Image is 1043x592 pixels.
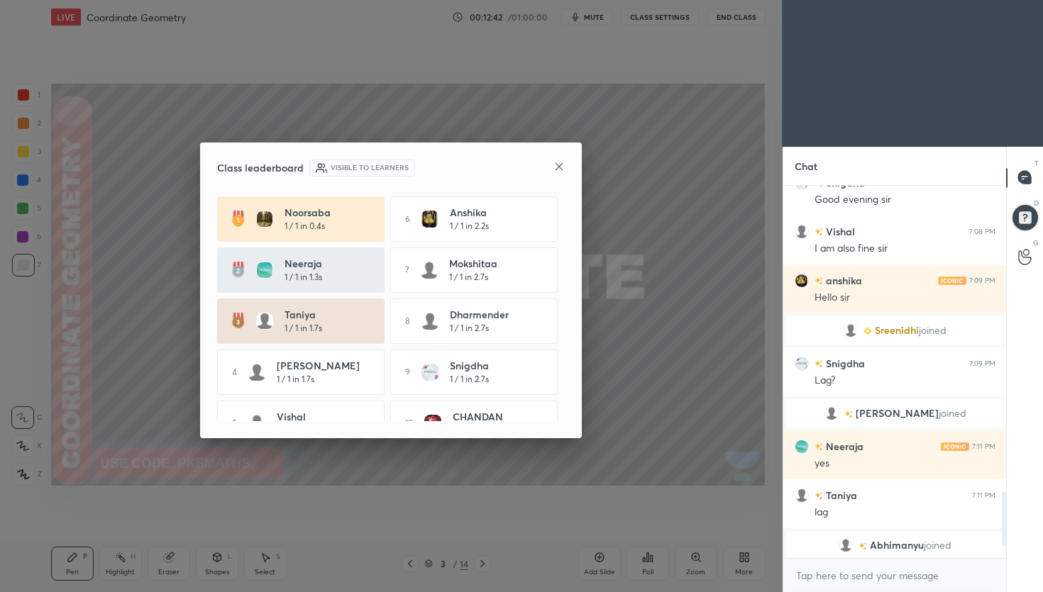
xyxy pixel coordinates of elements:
[823,224,855,239] h6: Vishal
[795,224,809,238] img: default.png
[421,313,438,330] img: default.png
[815,277,823,285] img: no-rating-badge.077c3623.svg
[783,147,829,185] p: Chat
[938,276,966,284] img: iconic-light.a09c19a4.png
[969,276,995,284] div: 7:09 PM
[969,359,995,367] div: 7:09 PM
[285,271,322,284] h5: 1 / 1 in 1.3s
[823,273,862,288] h6: anshika
[256,262,273,279] img: 33f4b2d1192f4b10827555c2a468d490.jpg
[405,417,413,430] h5: 10
[405,366,410,379] h5: 9
[795,273,809,287] img: 64a5fa6c2d93482ba144b79ab1badf28.jpg
[421,211,438,228] img: 64a5fa6c2d93482ba144b79ab1badf28.jpg
[795,439,809,453] img: 33f4b2d1192f4b10827555c2a468d490.jpg
[863,326,872,335] img: Learner_Badge_beginner_1_8b307cf2a0.svg
[815,228,823,236] img: no-rating-badge.077c3623.svg
[285,256,372,271] h4: Neeraja
[855,408,938,419] span: [PERSON_NAME]
[231,211,245,228] img: rank-1.ed6cb560.svg
[405,213,410,225] h5: 6
[450,373,489,386] h5: 1 / 1 in 2.7s
[256,211,273,228] img: fb1492f5ad6f40b982b7a645bb0a19ff.jpg
[844,410,852,418] img: no-rating-badge.077c3623.svg
[453,409,541,424] h4: CHANDAN
[450,307,538,322] h4: Dharmender
[1033,238,1039,248] p: G
[844,323,858,337] img: default.png
[285,322,322,335] h5: 1 / 1 in 1.7s
[277,358,365,373] h4: [PERSON_NAME]
[823,439,863,454] h6: Neeraja
[815,506,995,520] div: lag
[450,358,538,373] h4: Snigdha
[859,542,867,549] img: no-rating-badge.077c3623.svg
[449,256,537,271] h4: Mokshitaa
[969,227,995,235] div: 7:08 PM
[450,322,489,335] h5: 1 / 1 in 2.7s
[405,315,410,328] h5: 8
[231,313,244,330] img: rank-3.169bc593.svg
[1034,158,1039,169] p: T
[815,193,995,207] div: Good evening sir
[972,442,995,450] div: 7:11 PM
[875,325,919,336] span: Sreenidhi
[795,488,809,502] img: default.png
[824,406,838,420] img: default.png
[231,262,244,279] img: rank-2.3a33aca6.svg
[783,186,1007,558] div: grid
[919,325,947,336] span: joined
[421,364,438,381] img: 7c02176ed6b346b1913923bb3ae37327.jpg
[839,538,853,552] img: default.png
[815,374,995,388] div: Lag?
[815,179,823,187] img: no-rating-badge.077c3623.svg
[217,160,304,175] h4: Class leaderboard
[815,457,995,471] div: yes
[450,220,489,233] h5: 1 / 1 in 2.2s
[405,264,409,277] h5: 7
[277,409,365,424] h4: Vishal
[232,417,237,430] h5: 5
[285,220,325,233] h5: 1 / 1 in 0.4s
[421,262,438,279] img: default.png
[449,271,488,284] h5: 1 / 1 in 2.7s
[1034,198,1039,208] p: D
[256,313,273,330] img: default.png
[941,442,969,450] img: iconic-light.a09c19a4.png
[248,415,265,432] img: default.png
[331,162,409,173] h6: Visible to learners
[815,492,823,500] img: no-rating-badge.077c3623.svg
[232,366,237,379] h5: 4
[823,356,865,371] h6: Snigdha
[795,356,809,370] img: 7c02176ed6b346b1913923bb3ae37327.jpg
[815,242,995,256] div: I am also fine sir
[938,408,966,419] span: joined
[972,491,995,499] div: 7:11 PM
[823,488,857,503] h6: Taniya
[870,540,924,551] span: Abhimanyu
[815,443,823,451] img: no-rating-badge.077c3623.svg
[924,540,951,551] span: joined
[815,291,995,305] div: Hello sir
[285,307,372,322] h4: Taniya
[815,360,823,368] img: no-rating-badge.077c3623.svg
[277,373,314,386] h5: 1 / 1 in 1.7s
[969,178,995,186] div: 7:08 PM
[285,205,372,220] h4: Noorsaba
[450,205,538,220] h4: anshika
[248,364,265,381] img: default.png
[424,415,441,432] img: 2cc2dcc62a9d44a58455858d9c8a0264.jpg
